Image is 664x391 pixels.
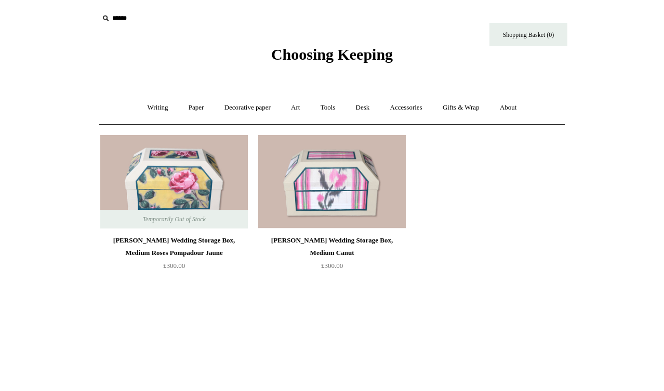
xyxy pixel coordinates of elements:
[490,94,526,122] a: About
[311,94,345,122] a: Tools
[258,135,406,228] a: Antoinette Poisson Wedding Storage Box, Medium Canut Antoinette Poisson Wedding Storage Box, Medi...
[163,262,185,269] span: £300.00
[271,46,393,63] span: Choosing Keeping
[261,234,403,259] div: [PERSON_NAME] Wedding Storage Box, Medium Canut
[282,94,309,122] a: Art
[381,94,432,122] a: Accessories
[100,135,248,228] a: Antoinette Poisson Wedding Storage Box, Medium Roses Pompadour Jaune Antoinette Poisson Wedding S...
[215,94,280,122] a: Decorative paper
[433,94,489,122] a: Gifts & Wrap
[321,262,343,269] span: £300.00
[100,135,248,228] img: Antoinette Poisson Wedding Storage Box, Medium Roses Pompadour Jaune
[489,23,567,46] a: Shopping Basket (0)
[347,94,379,122] a: Desk
[103,234,245,259] div: [PERSON_NAME] Wedding Storage Box, Medium Roses Pompadour Jaune
[132,210,216,228] span: Temporarily Out of Stock
[138,94,178,122] a: Writing
[100,234,248,277] a: [PERSON_NAME] Wedding Storage Box, Medium Roses Pompadour Jaune £300.00
[258,234,406,277] a: [PERSON_NAME] Wedding Storage Box, Medium Canut £300.00
[179,94,214,122] a: Paper
[258,135,406,228] img: Antoinette Poisson Wedding Storage Box, Medium Canut
[271,54,393,61] a: Choosing Keeping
